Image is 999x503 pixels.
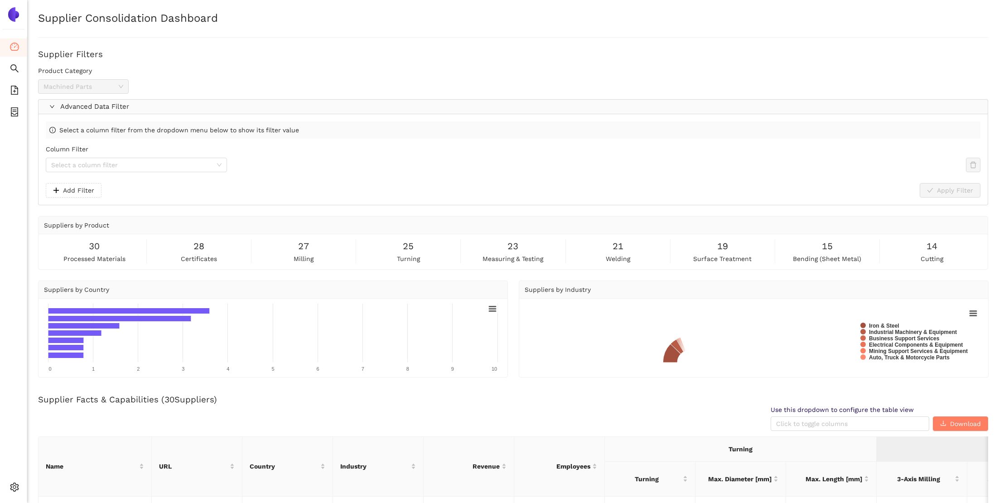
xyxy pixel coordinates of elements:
[703,474,772,484] span: Max. Diameter [mm]
[514,437,605,497] th: this column's title is Employees,this column is sortable
[46,144,88,154] label: Column Filter
[940,420,946,427] span: download
[63,185,94,195] span: Add Filter
[869,335,940,342] text: Business Support Services
[6,7,21,22] img: Logo
[605,462,695,497] th: this column's title is Turning,this column is sortable
[159,461,228,471] span: URL
[38,394,988,406] h3: Supplier Facts & Capabilities ( 30 Suppliers)
[869,342,963,348] text: Electrical Components & Equipment
[869,323,899,329] text: Iron & Steel
[451,366,454,372] text: 9
[46,461,137,471] span: Name
[431,461,500,471] span: Revenue
[10,104,19,122] span: container
[38,66,92,76] label: Product Category
[717,239,728,253] span: 19
[525,286,591,293] span: Suppliers by Industry
[53,187,59,194] span: plus
[38,11,988,26] h2: Supplier Consolidation Dashboard
[10,479,19,498] span: setting
[250,461,319,471] span: Country
[294,254,314,264] span: milling
[59,125,299,135] span: Select a column filter from the dropdown menu below to show its filter value
[822,239,833,253] span: 15
[966,158,980,172] button: delete
[424,437,514,497] th: this column's title is Revenue,this column is sortable
[921,254,943,264] span: cutting
[693,254,752,264] span: surface treatment
[492,366,497,372] text: 10
[869,348,968,354] text: Mining Support Services & Equipment
[92,366,95,372] text: 1
[44,222,109,229] span: Suppliers by Product
[771,406,929,415] span: Use this dropdown to configure the table view
[869,329,957,335] text: Industrial Machinery & Equipment
[38,48,988,60] h3: Supplier Filters
[397,254,420,264] span: turning
[193,239,204,253] span: 28
[152,437,242,497] th: this column's title is URL,this column is sortable
[333,437,424,497] th: this column's title is Industry,this column is sortable
[48,366,51,372] text: 0
[606,254,630,264] span: welding
[605,437,877,462] th: Turning
[612,474,681,484] span: Turning
[695,462,786,497] th: this column's title is Max. Diameter [mm],this column is sortable
[49,104,55,109] span: right
[89,239,100,253] span: 30
[927,239,937,253] span: 14
[10,61,19,79] span: search
[869,354,950,361] text: Auto, Truck & Motorcycle Parts
[227,366,229,372] text: 4
[340,461,409,471] span: Industry
[39,100,988,114] div: Advanced Data Filter
[362,366,364,372] text: 7
[406,366,409,372] text: 8
[786,462,877,497] th: this column's title is Max. Length [mm],this column is sortable
[920,183,980,198] button: checkApply Filter
[10,39,19,57] span: dashboard
[39,437,152,497] th: this column's title is Name,this column is sortable
[63,254,125,264] span: processed materials
[950,419,981,429] span: Download
[44,286,109,293] span: Suppliers by Country
[884,474,953,484] span: 3-Axis Milling
[613,239,623,253] span: 21
[483,254,543,264] span: measuring & testing
[317,366,319,372] text: 6
[49,127,56,133] span: info-circle
[242,437,333,497] th: this column's title is Country,this column is sortable
[46,183,101,198] button: plusAdd Filter
[793,254,861,264] span: bending (sheet metal)
[182,366,184,372] text: 3
[403,239,414,253] span: 25
[507,239,518,253] span: 23
[271,366,274,372] text: 5
[137,366,140,372] text: 2
[10,82,19,101] span: file-add
[60,102,984,112] span: Advanced Data Filter
[793,474,862,484] span: Max. Length [mm]
[877,462,967,497] th: this column's title is 3-Axis Milling,this column is sortable
[933,416,988,431] button: downloadDownload
[521,461,590,471] span: Employees
[181,254,217,264] span: certificates
[298,239,309,253] span: 27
